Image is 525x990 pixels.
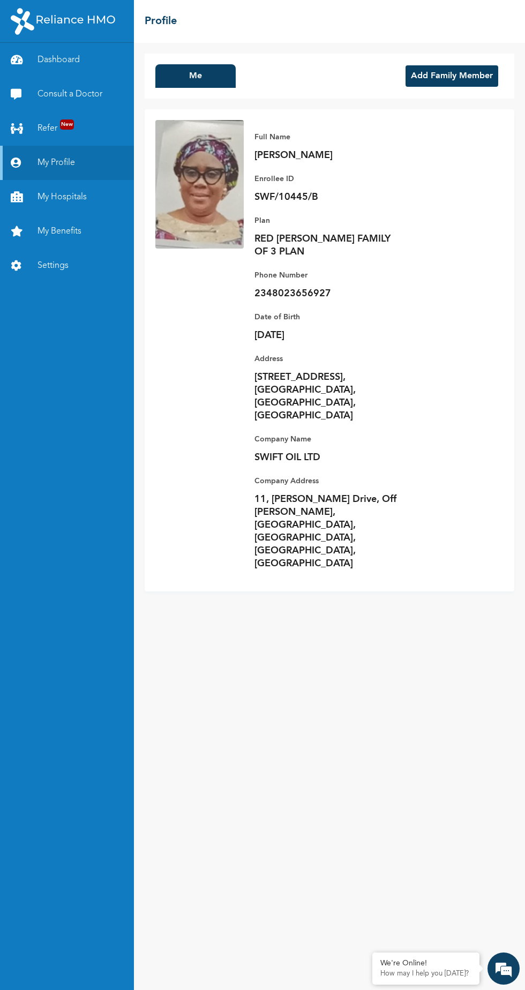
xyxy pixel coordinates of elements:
div: We're Online! [380,959,471,968]
p: Company Name [254,433,404,446]
button: Me [155,64,236,88]
p: Plan [254,214,404,227]
p: Full Name [254,131,404,144]
p: [DATE] [254,329,404,342]
p: SWF/10445/B [254,191,404,204]
p: How may I help you today? [380,970,471,978]
p: Phone Number [254,269,404,282]
p: Enrollee ID [254,172,404,185]
p: SWIFT OIL LTD [254,451,404,464]
p: 2348023656927 [254,287,404,300]
img: Enrollee [155,120,244,249]
p: Date of Birth [254,311,404,324]
p: 11, [PERSON_NAME] Drive, Off [PERSON_NAME], [GEOGRAPHIC_DATA], [GEOGRAPHIC_DATA], [GEOGRAPHIC_DAT... [254,493,404,570]
h2: Profile [145,13,177,29]
img: RelianceHMO's Logo [11,8,115,35]
span: New [60,119,74,130]
p: RED [PERSON_NAME] FAMILY OF 3 PLAN [254,232,404,258]
p: Company Address [254,475,404,487]
p: [STREET_ADDRESS], [GEOGRAPHIC_DATA], [GEOGRAPHIC_DATA], [GEOGRAPHIC_DATA] [254,371,404,422]
p: [PERSON_NAME] [254,149,404,162]
p: Address [254,352,404,365]
button: Add Family Member [406,65,498,87]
